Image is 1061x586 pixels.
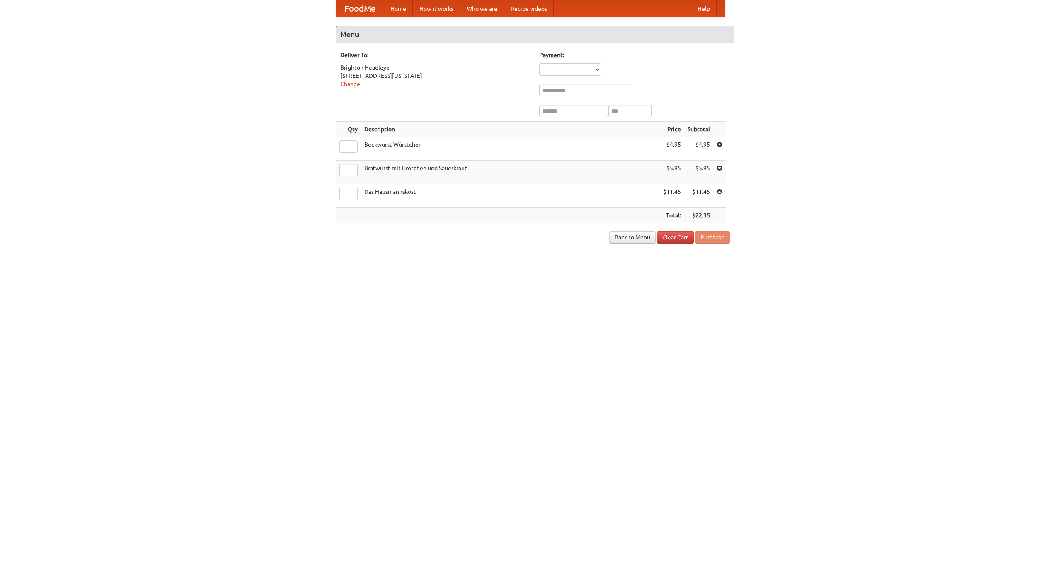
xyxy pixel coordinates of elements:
[691,0,717,17] a: Help
[340,72,531,80] div: [STREET_ADDRESS][US_STATE]
[684,122,713,137] th: Subtotal
[336,0,384,17] a: FoodMe
[413,0,460,17] a: How it works
[340,81,360,87] a: Change
[609,231,656,244] a: Back to Menu
[660,161,684,184] td: $5.95
[340,51,531,59] h5: Deliver To:
[336,26,734,43] h4: Menu
[361,137,660,161] td: Bockwurst Würstchen
[684,161,713,184] td: $5.95
[660,184,684,208] td: $11.45
[657,231,694,244] a: Clear Cart
[336,122,361,137] th: Qty
[460,0,504,17] a: Who we are
[340,63,531,72] div: Brighton Headleye
[684,137,713,161] td: $4.95
[384,0,413,17] a: Home
[695,231,730,244] button: Purchase
[539,51,730,59] h5: Payment:
[361,122,660,137] th: Description
[660,137,684,161] td: $4.95
[361,161,660,184] td: Bratwurst mit Brötchen und Sauerkraut
[684,208,713,223] th: $22.35
[660,122,684,137] th: Price
[361,184,660,208] td: Das Hausmannskost
[504,0,554,17] a: Recipe videos
[684,184,713,208] td: $11.45
[660,208,684,223] th: Total:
